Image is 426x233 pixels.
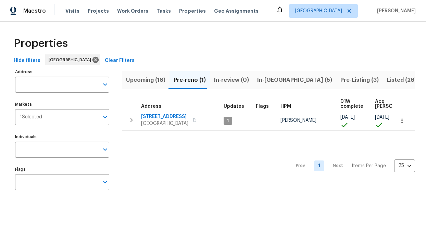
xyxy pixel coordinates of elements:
[88,8,109,14] span: Projects
[15,167,109,171] label: Flags
[156,9,171,13] span: Tasks
[257,75,332,85] span: In-[GEOGRAPHIC_DATA] (5)
[117,8,148,14] span: Work Orders
[375,99,414,109] span: Acq [PERSON_NAME]
[214,8,259,14] span: Geo Assignments
[105,56,135,65] span: Clear Filters
[20,114,42,120] span: 1 Selected
[141,120,188,127] span: [GEOGRAPHIC_DATA]
[102,54,137,67] button: Clear Filters
[375,115,389,120] span: [DATE]
[340,115,355,120] span: [DATE]
[214,75,249,85] span: In-review (0)
[100,145,110,154] button: Open
[14,56,40,65] span: Hide filters
[387,75,416,85] span: Listed (26)
[256,104,269,109] span: Flags
[374,8,416,14] span: [PERSON_NAME]
[15,70,109,74] label: Address
[15,102,109,106] label: Markets
[100,80,110,89] button: Open
[295,8,342,14] span: [GEOGRAPHIC_DATA]
[100,112,110,122] button: Open
[224,118,231,124] span: 1
[15,135,109,139] label: Individuals
[65,8,79,14] span: Visits
[289,135,415,197] nav: Pagination Navigation
[45,54,100,65] div: [GEOGRAPHIC_DATA]
[174,75,206,85] span: Pre-reno (1)
[11,54,43,67] button: Hide filters
[126,75,165,85] span: Upcoming (18)
[314,160,324,171] a: Goto page 1
[23,8,46,14] span: Maestro
[49,56,94,63] span: [GEOGRAPHIC_DATA]
[280,118,316,123] span: [PERSON_NAME]
[141,113,188,120] span: [STREET_ADDRESS]
[14,40,68,47] span: Properties
[280,104,291,109] span: HPM
[352,163,386,169] p: Items Per Page
[100,177,110,187] button: Open
[340,99,363,109] span: D1W complete
[394,157,415,174] div: 25
[224,104,244,109] span: Updates
[179,8,206,14] span: Properties
[340,75,379,85] span: Pre-Listing (3)
[141,104,161,109] span: Address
